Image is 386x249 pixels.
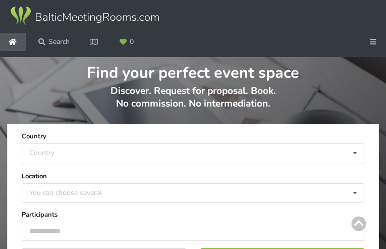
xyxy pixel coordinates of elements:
label: Participants [22,210,364,220]
div: You can choose several [27,187,125,198]
h1: Find your perfect event space [7,57,379,83]
div: Country [29,148,54,157]
span: 0 [130,38,134,45]
img: Baltic Meeting Rooms [9,6,160,26]
a: Search [31,33,77,51]
label: Country [22,131,364,141]
label: Location [22,171,364,181]
p: Discover. Request for proposal. Book. No commission. No intermediation. [7,85,379,120]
